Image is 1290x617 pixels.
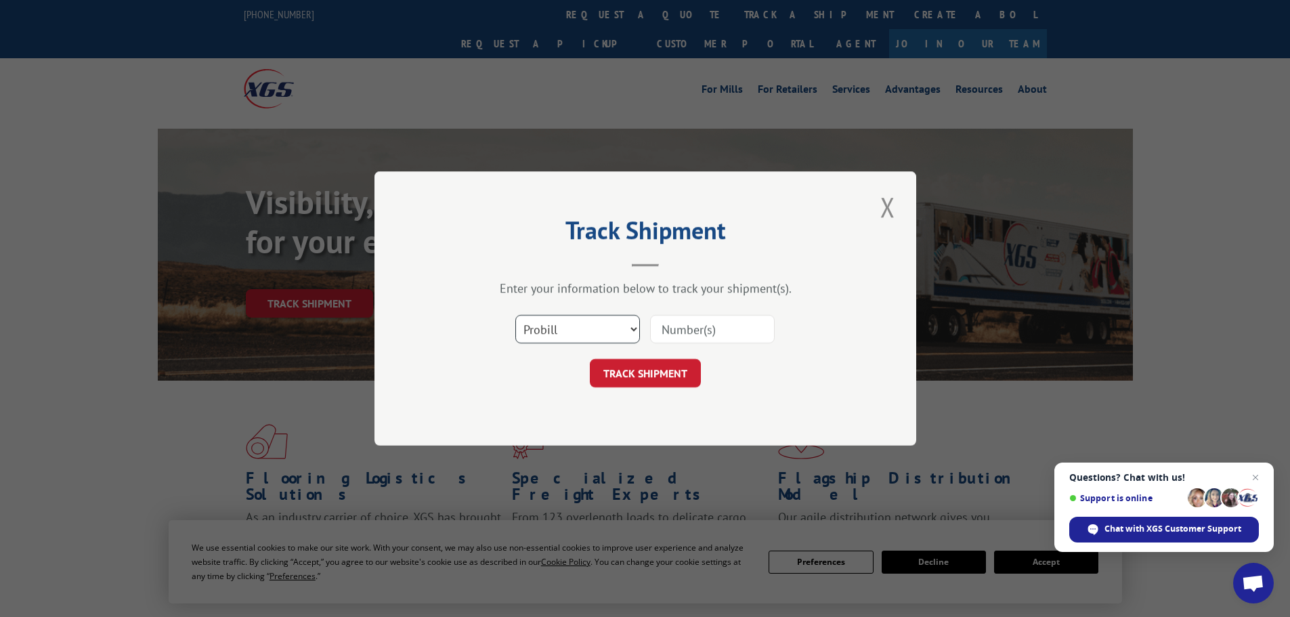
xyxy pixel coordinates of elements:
[590,359,701,387] button: TRACK SHIPMENT
[1069,472,1259,483] span: Questions? Chat with us!
[442,280,848,296] div: Enter your information below to track your shipment(s).
[1104,523,1241,535] span: Chat with XGS Customer Support
[442,221,848,247] h2: Track Shipment
[1233,563,1274,603] a: Open chat
[876,188,899,226] button: Close modal
[650,315,775,343] input: Number(s)
[1069,493,1183,503] span: Support is online
[1069,517,1259,542] span: Chat with XGS Customer Support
